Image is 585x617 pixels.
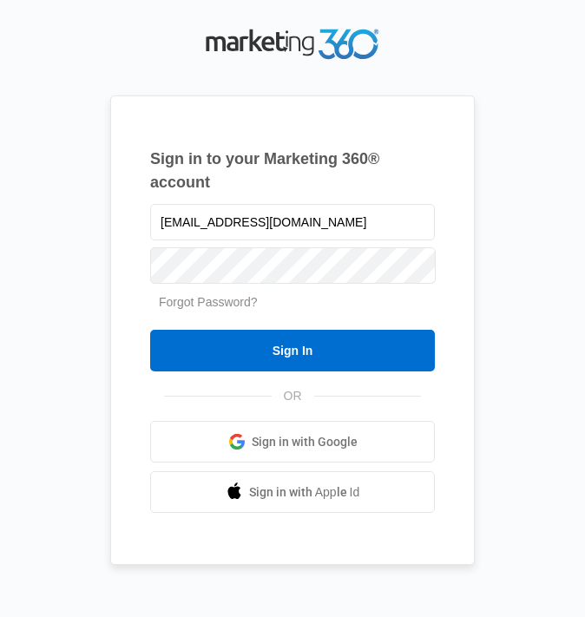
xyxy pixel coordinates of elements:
[150,421,435,463] a: Sign in with Google
[150,204,435,240] input: Email
[150,471,435,513] a: Sign in with Apple Id
[150,330,435,371] input: Sign In
[159,295,258,309] a: Forgot Password?
[249,483,360,502] span: Sign in with Apple Id
[252,433,358,451] span: Sign in with Google
[150,148,435,194] h1: Sign in to your Marketing 360® account
[272,387,314,405] span: OR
